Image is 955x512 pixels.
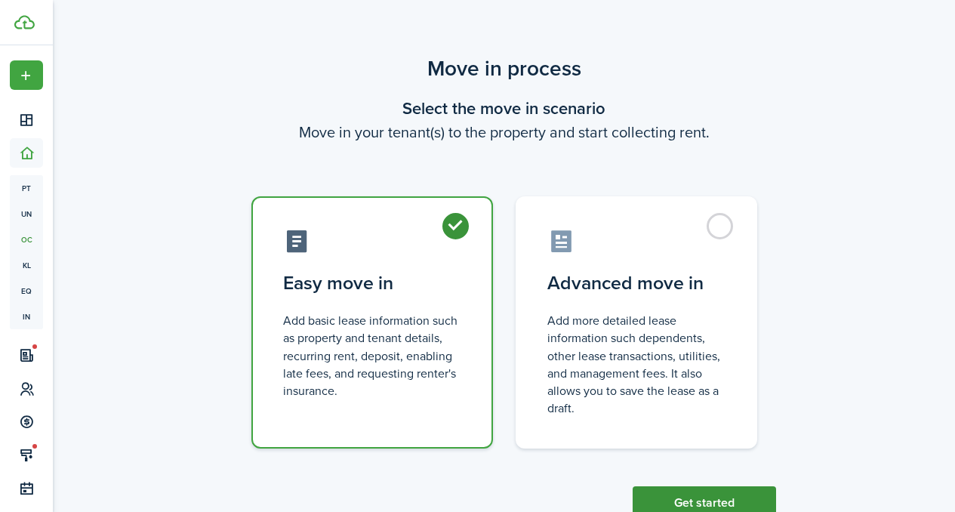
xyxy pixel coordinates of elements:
a: un [10,201,43,227]
control-radio-card-description: Add basic lease information such as property and tenant details, recurring rent, deposit, enablin... [283,312,461,399]
wizard-step-header-title: Select the move in scenario [233,96,776,121]
scenario-title: Move in process [233,53,776,85]
button: Open menu [10,60,43,90]
a: kl [10,252,43,278]
a: eq [10,278,43,304]
control-radio-card-title: Advanced move in [547,270,725,297]
wizard-step-header-description: Move in your tenant(s) to the property and start collecting rent. [233,121,776,143]
img: TenantCloud [14,15,35,29]
control-radio-card-description: Add more detailed lease information such dependents, other lease transactions, utilities, and man... [547,312,725,417]
a: oc [10,227,43,252]
control-radio-card-title: Easy move in [283,270,461,297]
a: pt [10,175,43,201]
a: in [10,304,43,329]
